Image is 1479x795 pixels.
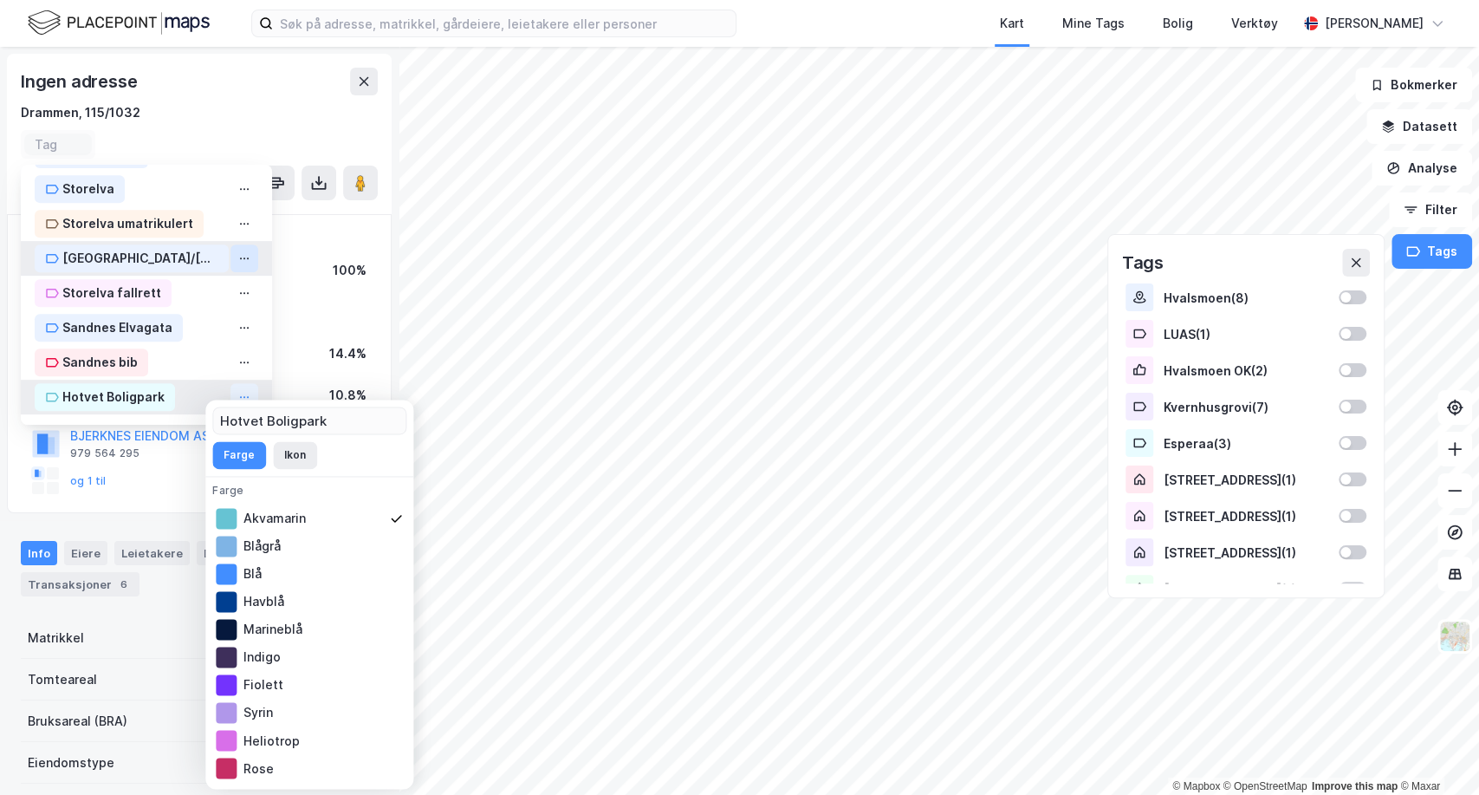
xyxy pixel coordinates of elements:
div: Sandnes Elvagata [62,317,172,338]
a: Mapbox [1172,780,1220,792]
img: logo.f888ab2527a4732fd821a326f86c7f29.svg [28,8,210,38]
input: Tag [35,137,81,152]
div: Storelva umatrikulert [62,213,193,234]
img: Z [1438,620,1471,653]
a: Improve this map [1312,780,1398,792]
div: Farge [212,484,406,498]
div: Transaksjoner [21,572,139,596]
button: Filter [1389,192,1472,227]
div: Drammen, 115/1032 [21,102,140,123]
button: Tags [1391,234,1472,269]
div: [STREET_ADDRESS] ( 1 ) [1164,472,1328,487]
div: Akvamarin [212,505,406,532]
div: Kart [1000,13,1024,34]
div: Esperaa ( 3 ) [1164,436,1328,451]
div: Indigo [212,643,406,671]
div: Hvalsmoen ( 8 ) [1164,290,1328,305]
div: Blå [212,560,406,588]
div: Rose [212,754,406,782]
div: [STREET_ADDRESS] ( 1 ) [1164,582,1328,596]
div: Tomteareal [28,669,97,690]
div: Bruksareal (BRA) [28,711,127,732]
div: Havblå [212,588,406,616]
div: Eiendomstype [28,753,114,773]
div: Hotvet Boligpark [62,387,165,407]
div: Fiolett [212,671,406,699]
div: Eiere [64,541,107,565]
button: Farge [212,441,266,469]
div: Sandnes bib [62,352,138,373]
div: Leietakere [114,541,190,565]
button: Analyse [1372,151,1472,186]
div: 6 [115,576,133,593]
div: [GEOGRAPHIC_DATA]/[GEOGRAPHIC_DATA] [62,248,218,269]
div: Storelva [62,179,114,199]
div: LUAS ( 1 ) [1164,327,1328,342]
div: Ingen adresse [21,68,140,95]
a: OpenStreetMap [1223,780,1307,792]
div: Kvernhusgrovi ( 7 ) [1164,400,1328,414]
div: Heliotrop [212,727,406,754]
div: [STREET_ADDRESS] ( 1 ) [1164,509,1328,524]
iframe: Chat Widget [1392,712,1479,795]
div: Bolig [1163,13,1193,34]
div: Syrin [212,699,406,727]
div: Storelva fallrett [62,283,161,303]
div: Hvalsmoen OK ( 2 ) [1164,363,1328,378]
div: 100% [333,260,367,281]
div: Blågrå [212,532,406,560]
button: Ikon [273,441,317,469]
div: Verktøy [1231,13,1278,34]
input: Søk på adresse, matrikkel, gårdeiere, leietakere eller personer [273,10,736,36]
div: 979 564 295 [70,446,139,460]
button: Bokmerker [1355,68,1472,102]
div: Tags [1122,249,1164,277]
div: [PERSON_NAME] [1325,13,1424,34]
div: Matrikkel [28,628,84,648]
div: Info [21,541,57,565]
div: Mine Tags [1062,13,1125,34]
div: Marineblå [212,616,406,643]
button: Datasett [1366,109,1472,144]
div: [STREET_ADDRESS] ( 1 ) [1164,545,1328,560]
div: 10.8% [329,385,367,406]
input: Navn [213,407,405,433]
div: Kontrollprogram for chat [1392,712,1479,795]
div: Datasett [197,541,262,565]
div: 14.4% [329,343,367,364]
